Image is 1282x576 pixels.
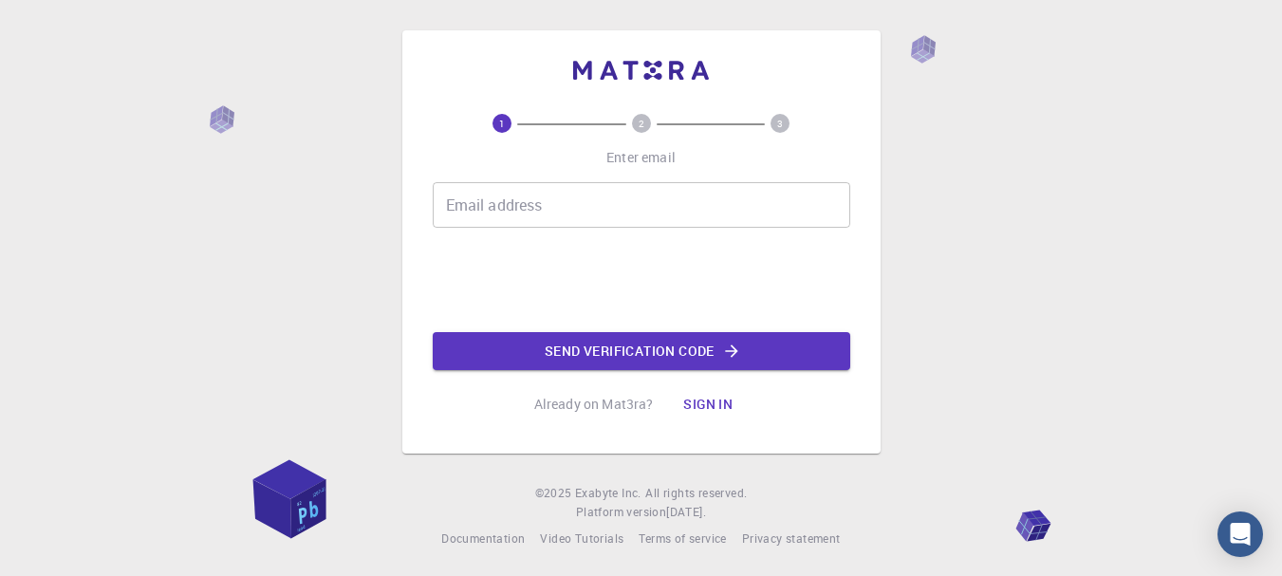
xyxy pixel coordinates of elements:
[1217,511,1263,557] div: Open Intercom Messenger
[576,503,666,522] span: Platform version
[639,117,644,130] text: 2
[499,117,505,130] text: 1
[575,485,641,500] span: Exabyte Inc.
[606,148,676,167] p: Enter email
[497,243,786,317] iframe: reCAPTCHA
[777,117,783,130] text: 3
[666,504,706,519] span: [DATE] .
[441,530,525,546] span: Documentation
[535,484,575,503] span: © 2025
[639,530,726,546] span: Terms of service
[668,385,748,423] button: Sign in
[742,530,841,546] span: Privacy statement
[639,530,726,548] a: Terms of service
[666,503,706,522] a: [DATE].
[534,395,654,414] p: Already on Mat3ra?
[540,530,623,546] span: Video Tutorials
[540,530,623,548] a: Video Tutorials
[742,530,841,548] a: Privacy statement
[441,530,525,548] a: Documentation
[645,484,747,503] span: All rights reserved.
[433,332,850,370] button: Send verification code
[575,484,641,503] a: Exabyte Inc.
